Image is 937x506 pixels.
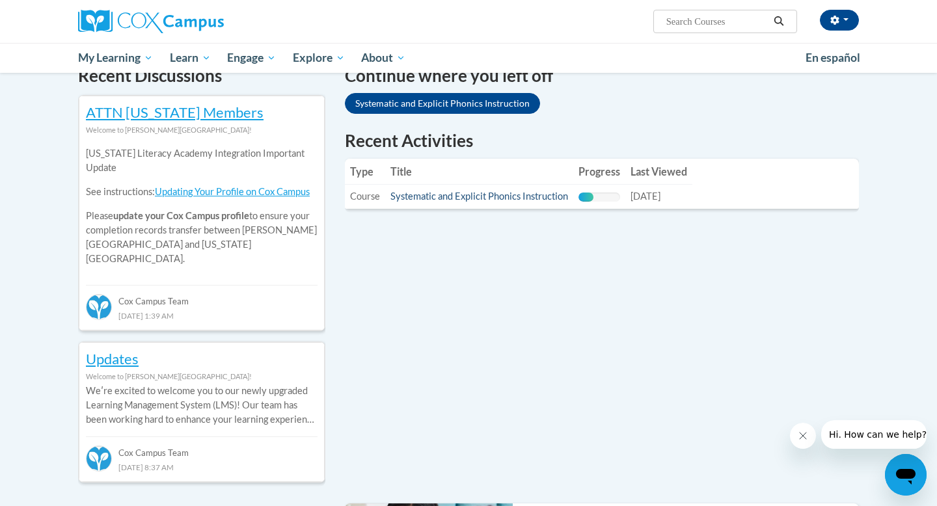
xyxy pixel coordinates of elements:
[86,308,318,323] div: [DATE] 1:39 AM
[631,191,660,202] span: [DATE]
[573,159,625,185] th: Progress
[70,43,161,73] a: My Learning
[78,50,153,66] span: My Learning
[86,436,318,460] div: Cox Campus Team
[578,193,593,202] div: Progress, %
[86,446,112,472] img: Cox Campus Team
[86,460,318,474] div: [DATE] 8:37 AM
[821,420,927,449] iframe: Message from company
[345,129,859,152] h1: Recent Activities
[161,43,219,73] a: Learn
[170,50,211,66] span: Learn
[86,103,264,121] a: ATTN [US_STATE] Members
[385,159,573,185] th: Title
[113,210,249,221] b: update your Cox Campus profile
[885,454,927,496] iframe: Button to launch messaging window
[86,185,318,199] p: See instructions:
[353,43,414,73] a: About
[345,93,540,114] a: Systematic and Explicit Phonics Instruction
[665,14,769,29] input: Search Courses
[86,146,318,175] p: [US_STATE] Literacy Academy Integration Important Update
[806,51,860,64] span: En español
[345,159,385,185] th: Type
[86,285,318,308] div: Cox Campus Team
[155,186,310,197] a: Updating Your Profile on Cox Campus
[86,369,318,384] div: Welcome to [PERSON_NAME][GEOGRAPHIC_DATA]!
[390,191,568,202] a: Systematic and Explicit Phonics Instruction
[78,10,224,33] img: Cox Campus
[78,10,325,33] a: Cox Campus
[86,294,112,320] img: Cox Campus Team
[361,50,405,66] span: About
[293,50,345,66] span: Explore
[219,43,284,73] a: Engage
[820,10,859,31] button: Account Settings
[86,123,318,137] div: Welcome to [PERSON_NAME][GEOGRAPHIC_DATA]!
[86,350,139,367] a: Updates
[86,384,318,427] p: Weʹre excited to welcome you to our newly upgraded Learning Management System (LMS)! Our team has...
[625,159,692,185] th: Last Viewed
[350,191,380,202] span: Course
[790,423,816,449] iframe: Close message
[769,14,789,29] button: Search
[227,50,276,66] span: Engage
[284,43,353,73] a: Explore
[797,44,869,72] a: En español
[59,43,878,73] div: Main menu
[86,137,318,276] div: Please to ensure your completion records transfer between [PERSON_NAME][GEOGRAPHIC_DATA] and [US_...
